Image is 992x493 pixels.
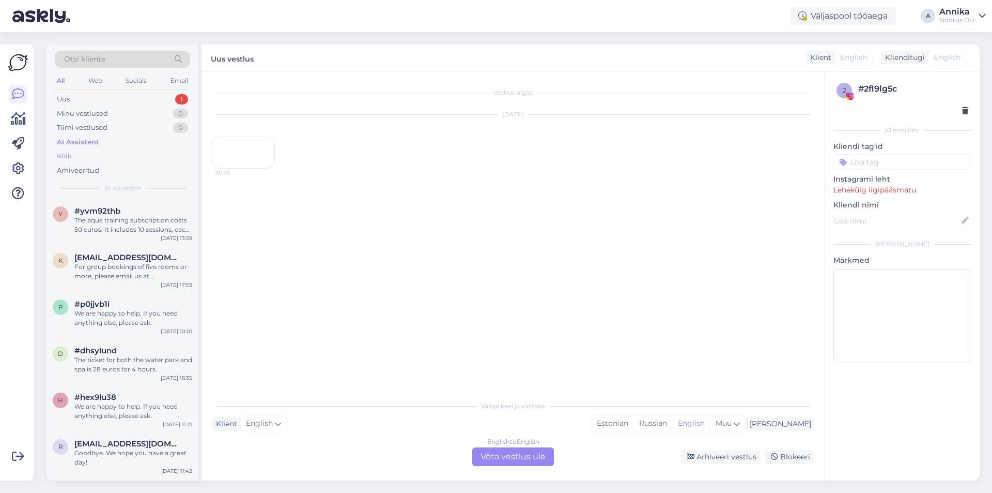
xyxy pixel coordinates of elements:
[834,215,959,227] input: Lisa nimi
[716,419,732,428] span: Muu
[74,402,192,421] div: We are happy to help. If you need anything else, please ask.
[939,8,974,16] div: Annika
[163,421,192,428] div: [DATE] 11:21
[74,309,192,327] div: We are happy to help. If you need anything else, please ask.
[161,374,192,382] div: [DATE] 16:35
[58,303,63,311] span: p
[833,185,971,196] p: Lehekülg ligipääsmatu
[161,281,192,289] div: [DATE] 17:53
[161,234,192,242] div: [DATE] 13:59
[472,447,554,466] div: Võta vestlus üle
[86,74,104,87] div: Web
[211,51,254,65] label: Uus vestlus
[881,52,925,63] div: Klienditugi
[74,262,192,281] div: For group bookings of five rooms or more, please email us at [EMAIL_ADDRESS][DOMAIN_NAME]. Provid...
[74,346,117,355] span: #dhsylund
[833,255,971,266] p: Märkmed
[74,439,182,449] span: reet.viikholm@gmail.com
[74,393,116,402] span: #hex9lu38
[57,94,70,104] div: Uus
[592,416,633,431] div: Estonian
[74,253,182,262] span: Kadriliivat@gmail.com
[833,141,971,152] p: Kliendi tag'id
[173,109,188,119] div: 0
[934,52,960,63] span: English
[246,418,273,429] span: English
[8,53,28,72] img: Askly Logo
[681,450,761,464] div: Arhiveeri vestlus
[57,166,99,176] div: Arhiveeritud
[833,126,971,135] div: Kliendi info
[840,52,867,63] span: English
[215,169,254,176] span: 20:28
[843,86,846,94] span: 2
[58,443,63,451] span: r
[833,174,971,185] p: Instagrami leht
[939,8,986,24] a: AnnikaNoorus OÜ
[858,83,968,95] div: # 2fl9lg5c
[212,88,814,97] div: Vestlus algas
[939,16,974,24] div: Noorus OÜ
[175,94,188,104] div: 1
[487,437,539,446] div: English to English
[161,327,192,335] div: [DATE] 10:01
[921,9,935,23] div: A
[74,355,192,374] div: The ticket for both the water park and spa is 28 euros for 4 hours.
[58,396,63,404] span: h
[672,416,710,431] div: English
[161,467,192,475] div: [DATE] 11:42
[746,419,811,429] div: [PERSON_NAME]
[168,74,190,87] div: Email
[74,300,110,309] span: #p0jjvb1i
[833,240,971,249] div: [PERSON_NAME]
[104,184,141,193] span: AI Assistent
[58,350,63,357] span: d
[806,52,831,63] div: Klient
[64,54,105,65] span: Otsi kliente
[57,137,99,147] div: AI Assistent
[58,210,63,218] span: y
[833,200,971,211] p: Kliendi nimi
[633,416,672,431] div: Russian
[173,123,188,133] div: 0
[74,206,120,216] span: #yvm92thb
[765,450,814,464] div: Blokeeri
[57,123,107,133] div: Tiimi vestlused
[833,154,971,170] input: Lisa tag
[212,401,814,411] div: Valige keel ja vastake
[57,151,72,161] div: Kõik
[212,110,814,119] div: [DATE]
[212,419,237,429] div: Klient
[58,257,63,264] span: K
[57,109,108,119] div: Minu vestlused
[55,74,67,87] div: All
[74,449,192,467] div: Goodbye. We hope you have a great day!
[74,216,192,234] div: The aqua training subscription costs 50 euros. It includes 10 sessions, each 2 hours long, and is...
[790,7,896,25] div: Väljaspool tööaega
[123,74,149,87] div: Socials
